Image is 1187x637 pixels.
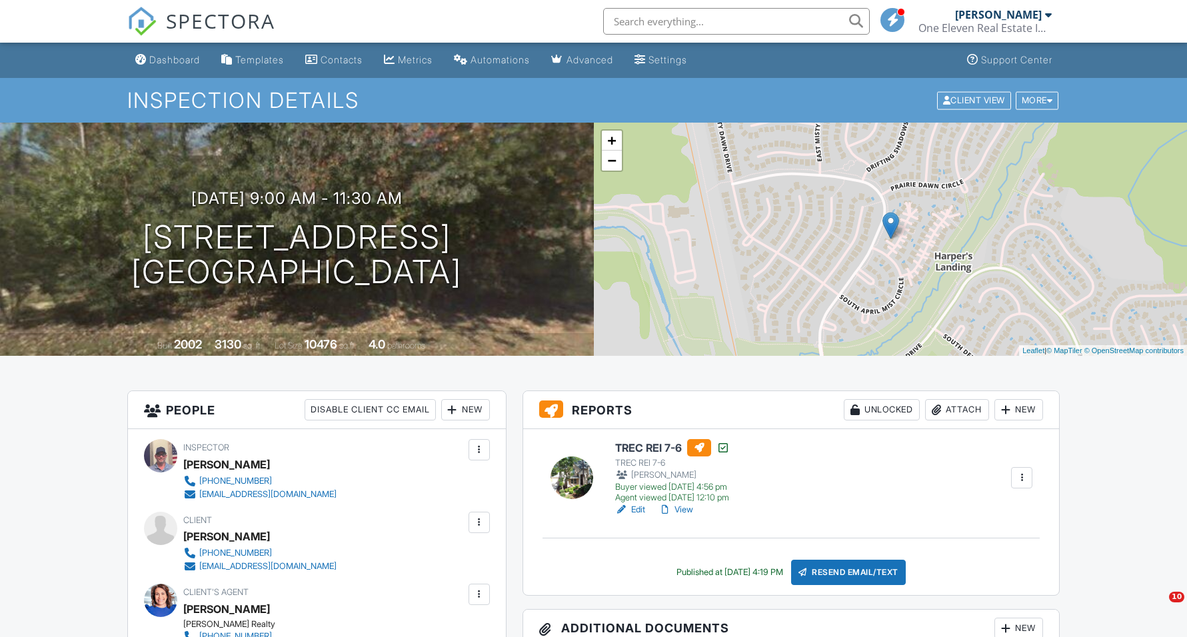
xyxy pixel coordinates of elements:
[615,492,730,503] div: Agent viewed [DATE] 12:10 pm
[166,7,275,35] span: SPECTORA
[379,48,438,73] a: Metrics
[127,18,275,46] a: SPECTORA
[615,439,730,456] h6: TREC REI 7-6
[546,48,618,73] a: Advanced
[658,503,693,516] a: View
[629,48,692,73] a: Settings
[127,89,1060,112] h1: Inspection Details
[243,340,262,350] span: sq. ft.
[183,454,270,474] div: [PERSON_NAME]
[183,560,337,573] a: [EMAIL_ADDRESS][DOMAIN_NAME]
[149,54,200,65] div: Dashboard
[615,439,730,503] a: TREC REI 7-6 TREC REI 7-6 [PERSON_NAME] Buyer viewed [DATE] 4:56 pm Agent viewed [DATE] 12:10 pm
[305,337,337,351] div: 10476
[1084,346,1184,354] a: © OpenStreetMap contributors
[199,489,337,500] div: [EMAIL_ADDRESS][DOMAIN_NAME]
[962,48,1058,73] a: Support Center
[648,54,687,65] div: Settings
[1046,346,1082,354] a: © MapTiler
[615,482,730,492] div: Buyer viewed [DATE] 4:56 pm
[955,8,1042,21] div: [PERSON_NAME]
[791,560,906,585] div: Resend Email/Text
[844,399,920,420] div: Unlocked
[615,458,730,468] div: TREC REI 7-6
[216,48,289,73] a: Templates
[615,503,645,516] a: Edit
[215,337,241,351] div: 3130
[235,54,284,65] div: Templates
[449,48,535,73] a: Automations (Basic)
[398,54,433,65] div: Metrics
[523,391,1060,429] h3: Reports
[1022,346,1044,354] a: Leaflet
[130,48,205,73] a: Dashboard
[191,189,403,207] h3: [DATE] 9:00 am - 11:30 am
[183,488,337,501] a: [EMAIL_ADDRESS][DOMAIN_NAME]
[183,599,270,619] a: [PERSON_NAME]
[183,515,212,525] span: Client
[199,561,337,572] div: [EMAIL_ADDRESS][DOMAIN_NAME]
[1016,91,1059,109] div: More
[1142,592,1174,624] iframe: Intercom live chat
[925,399,989,420] div: Attach
[1019,345,1187,356] div: |
[603,8,870,35] input: Search everything...
[1169,592,1184,602] span: 10
[471,54,530,65] div: Automations
[183,546,337,560] a: [PHONE_NUMBER]
[567,54,613,65] div: Advanced
[128,391,506,429] h3: People
[199,548,272,558] div: [PHONE_NUMBER]
[199,476,272,486] div: [PHONE_NUMBER]
[183,619,347,630] div: [PERSON_NAME] Realty
[994,399,1043,420] div: New
[131,220,462,291] h1: [STREET_ADDRESS] [GEOGRAPHIC_DATA]
[157,340,172,350] span: Built
[183,587,249,597] span: Client's Agent
[321,54,363,65] div: Contacts
[676,567,783,578] div: Published at [DATE] 4:19 PM
[981,54,1052,65] div: Support Center
[305,399,436,420] div: Disable Client CC Email
[174,337,202,351] div: 2002
[936,95,1014,105] a: Client View
[615,468,730,482] div: [PERSON_NAME]
[275,340,303,350] span: Lot Size
[183,442,229,452] span: Inspector
[387,340,425,350] span: bathrooms
[127,7,157,36] img: The Best Home Inspection Software - Spectora
[602,131,622,151] a: Zoom in
[300,48,368,73] a: Contacts
[183,474,337,488] a: [PHONE_NUMBER]
[183,526,270,546] div: [PERSON_NAME]
[602,151,622,171] a: Zoom out
[441,399,490,420] div: New
[937,91,1011,109] div: Client View
[369,337,385,351] div: 4.0
[918,21,1052,35] div: One Eleven Real Estate Inspections
[339,340,356,350] span: sq.ft.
